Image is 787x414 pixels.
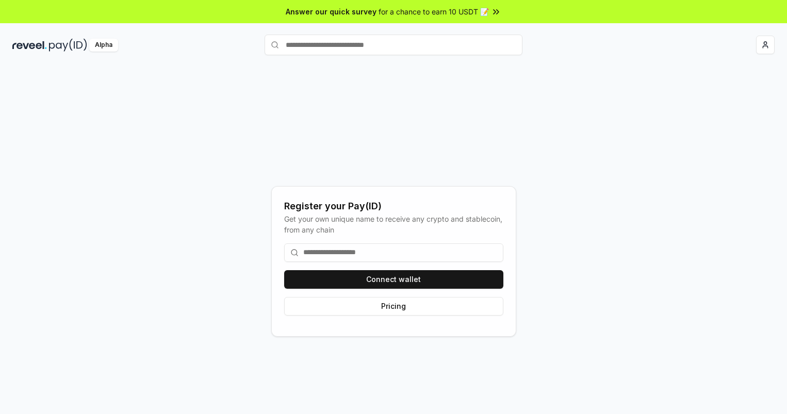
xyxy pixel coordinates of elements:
span: for a chance to earn 10 USDT 📝 [379,6,489,17]
img: reveel_dark [12,39,47,52]
div: Register your Pay(ID) [284,199,503,213]
div: Get your own unique name to receive any crypto and stablecoin, from any chain [284,213,503,235]
button: Connect wallet [284,270,503,289]
span: Answer our quick survey [286,6,376,17]
button: Pricing [284,297,503,316]
img: pay_id [49,39,87,52]
div: Alpha [89,39,118,52]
